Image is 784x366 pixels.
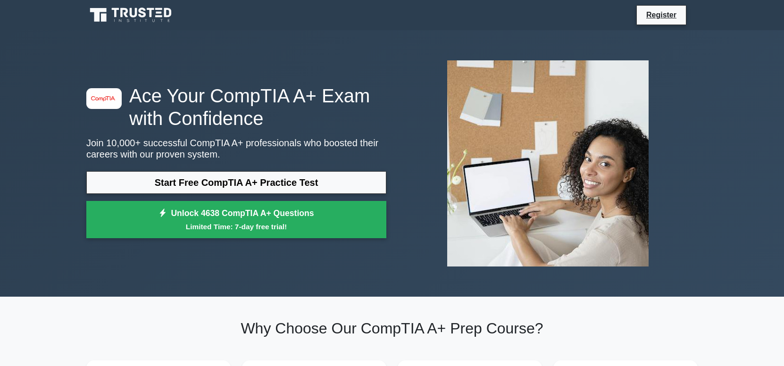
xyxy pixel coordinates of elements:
h1: Ace Your CompTIA A+ Exam with Confidence [86,84,386,130]
a: Start Free CompTIA A+ Practice Test [86,171,386,194]
a: Register [641,9,682,21]
a: Unlock 4638 CompTIA A+ QuestionsLimited Time: 7-day free trial! [86,201,386,239]
small: Limited Time: 7-day free trial! [98,221,375,232]
h2: Why Choose Our CompTIA A+ Prep Course? [86,319,698,337]
p: Join 10,000+ successful CompTIA A+ professionals who boosted their careers with our proven system. [86,137,386,160]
